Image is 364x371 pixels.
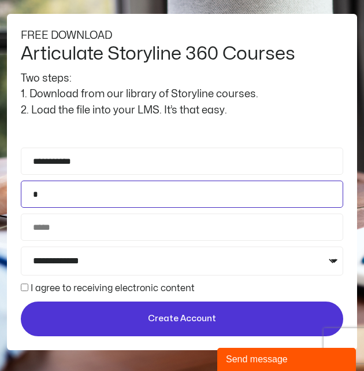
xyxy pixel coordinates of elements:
[31,284,195,293] label: I agree to receiving electronic content
[21,102,343,119] div: 2. Load the file into your LMS. It’s that easy.
[21,71,343,87] div: Two steps:
[21,44,335,64] h2: Articulate Storyline 360 Courses
[217,346,358,371] iframe: chat widget
[21,28,343,44] div: FREE DOWNLOAD
[148,312,216,326] span: Create Account
[21,302,343,336] button: Create Account
[21,86,343,102] div: 1. Download from our library of Storyline courses.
